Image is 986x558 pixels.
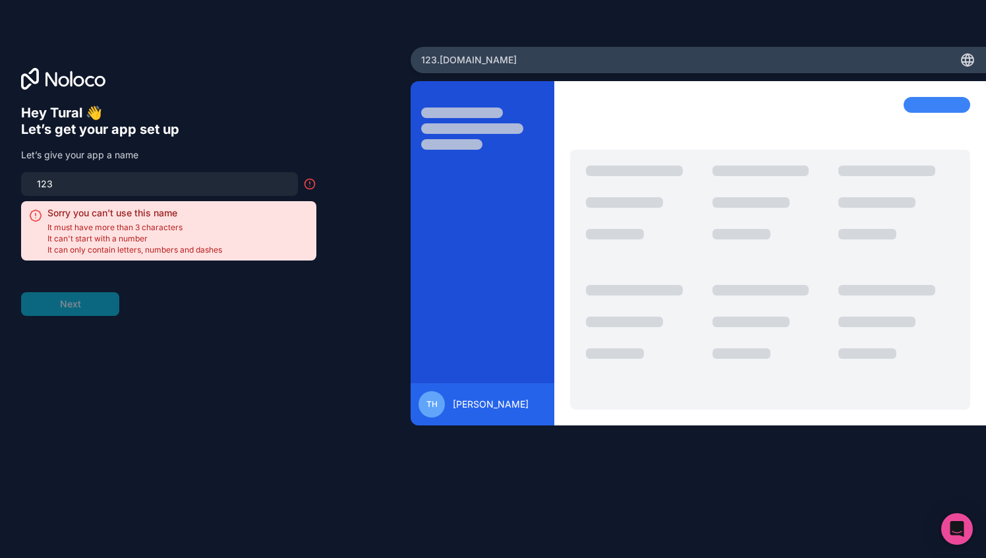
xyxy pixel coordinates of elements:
span: It can only contain letters, numbers and dashes [47,245,222,255]
span: It can't start with a number [47,233,222,244]
span: 123 .[DOMAIN_NAME] [421,53,517,67]
h2: Sorry you can't use this name [47,206,222,220]
input: my-team [29,175,290,193]
span: [PERSON_NAME] [453,398,529,411]
h6: Hey Tural 👋 [21,105,316,121]
p: Let’s give your app a name [21,148,316,162]
div: Open Intercom Messenger [941,513,973,545]
span: It must have more than 3 characters [47,222,222,233]
h6: Let’s get your app set up [21,121,316,138]
span: TH [426,399,438,410]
